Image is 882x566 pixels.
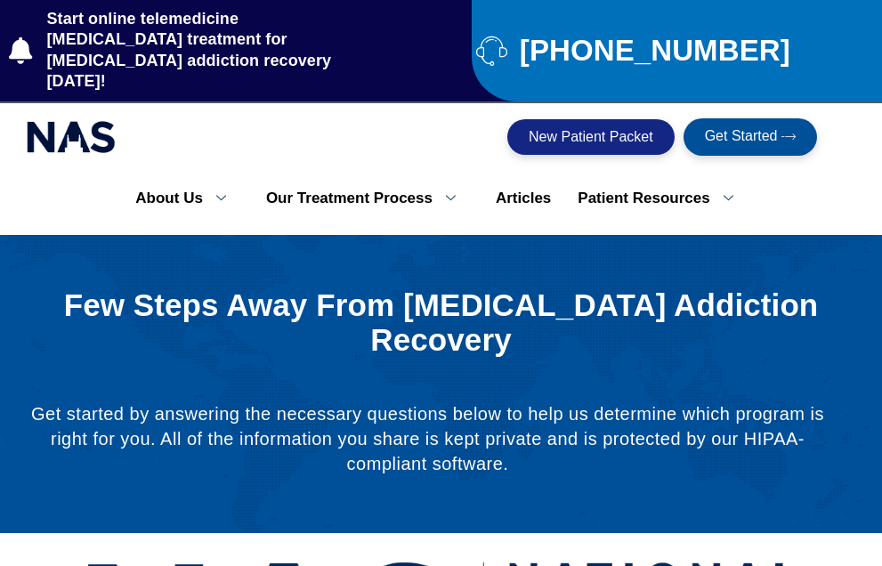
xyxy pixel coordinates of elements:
[564,180,759,217] a: Patient Resources
[507,119,675,155] a: New Patient Packet
[515,41,790,61] span: [PHONE_NUMBER]
[62,288,820,357] h1: Few Steps Away From [MEDICAL_DATA] Addiction Recovery
[9,9,375,93] a: Start online telemedicine [MEDICAL_DATA] treatment for [MEDICAL_DATA] addiction recovery [DATE]!
[529,130,653,144] span: New Patient Packet
[122,180,253,217] a: About Us
[476,35,873,66] a: [PHONE_NUMBER]
[684,118,818,156] a: Get Started
[705,129,778,145] span: Get Started
[253,180,482,217] a: Our Treatment Process
[43,9,375,93] span: Start online telemedicine [MEDICAL_DATA] treatment for [MEDICAL_DATA] addiction recovery [DATE]!
[27,117,116,158] img: national addiction specialists online suboxone clinic - logo
[18,401,837,476] p: Get started by answering the necessary questions below to help us determine which program is righ...
[482,180,564,217] a: Articles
